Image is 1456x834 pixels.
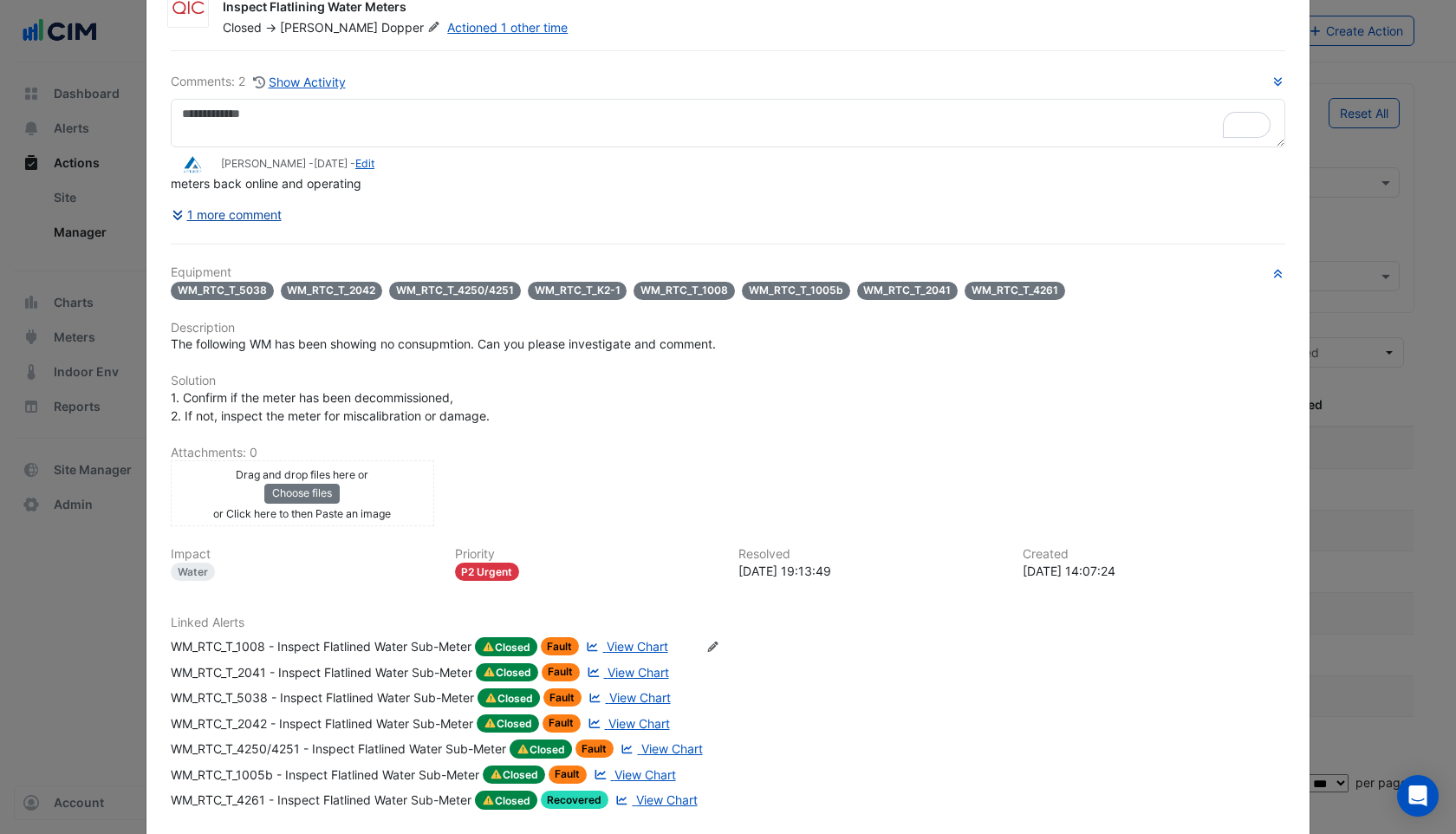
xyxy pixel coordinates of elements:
[607,639,668,654] span: View Chart
[641,741,703,756] span: View Chart
[584,714,669,733] a: View Chart
[478,688,540,707] span: Closed
[171,176,361,191] span: meters back online and operating
[171,663,472,682] div: WM_RTC_T_2041 - Inspect Flatlined Water Sub-Meter
[171,321,1285,336] h6: Description
[171,336,716,351] span: The following WM has been showing no consupmtion. Can you please investigate and comment.
[608,716,670,731] span: View Chart
[381,19,444,36] span: Dopper
[738,562,1002,580] div: [DATE] 19:13:49
[171,547,434,562] h6: Impact
[549,766,588,784] span: Fault
[614,767,676,782] span: View Chart
[612,791,697,810] a: View Chart
[455,547,718,562] h6: Priority
[483,766,545,785] span: Closed
[541,637,580,655] span: Fault
[171,390,490,423] span: 1. Confirm if the meter has been decommissioned, 2. If not, inspect the meter for miscalibration ...
[857,282,959,300] span: WM_RTC_T_2041
[634,282,735,300] span: WM_RTC_T_1008
[171,265,1285,280] h6: Equipment
[264,484,340,503] button: Choose files
[617,740,702,759] a: View Chart
[223,20,262,35] span: Closed
[314,157,348,170] span: 2025-07-03 19:13:46
[171,791,471,810] div: WM_RTC_T_4261 - Inspect Flatlined Water Sub-Meter
[706,641,719,654] fa-icon: Edit Linked Alerts
[389,282,521,300] span: WM_RTC_T_4250/4251
[171,714,473,733] div: WM_RTC_T_2042 - Inspect Flatlined Water Sub-Meter
[608,665,669,680] span: View Chart
[583,663,668,682] a: View Chart
[355,157,374,170] a: Edit
[171,740,506,759] div: WM_RTC_T_4250/4251 - Inspect Flatlined Water Sub-Meter
[171,72,347,92] div: Comments: 2
[236,468,368,481] small: Drag and drop files here or
[171,563,215,581] div: Water
[171,282,274,300] span: WM_RTC_T_5038
[582,637,667,656] a: View Chart
[543,688,582,707] span: Fault
[636,792,698,807] span: View Chart
[171,99,1285,147] textarea: To enrich screen reader interactions, please activate Accessibility in Grammarly extension settings
[252,72,347,92] button: Show Activity
[213,507,391,520] small: or Click here to then Paste an image
[265,20,276,35] span: ->
[171,199,283,230] button: 1 more comment
[965,282,1065,300] span: WM_RTC_T_4261
[477,714,539,733] span: Closed
[543,714,582,733] span: Fault
[542,663,581,681] span: Fault
[585,688,670,707] a: View Chart
[742,282,850,300] span: WM_RTC_T_1005b
[476,663,538,682] span: Closed
[738,547,1002,562] h6: Resolved
[590,766,675,785] a: View Chart
[609,690,671,705] span: View Chart
[171,446,1285,460] h6: Attachments: 0
[171,688,474,707] div: WM_RTC_T_5038 - Inspect Flatlined Water Sub-Meter
[281,282,383,300] span: WM_RTC_T_2042
[475,791,537,810] span: Closed
[528,282,627,300] span: WM_RTC_T_K2-1
[1023,547,1286,562] h6: Created
[171,155,214,174] img: Airmaster Australia
[171,766,479,785] div: WM_RTC_T_1005b - Inspect Flatlined Water Sub-Meter
[280,20,378,35] span: [PERSON_NAME]
[221,156,374,172] small: [PERSON_NAME] - -
[1023,562,1286,580] div: [DATE] 14:07:24
[510,740,572,759] span: Closed
[1397,775,1439,817] div: Open Intercom Messenger
[171,637,471,656] div: WM_RTC_T_1008 - Inspect Flatlined Water Sub-Meter
[475,637,537,656] span: Closed
[455,563,520,581] div: P2 Urgent
[541,791,609,809] span: Recovered
[447,20,568,35] a: Actioned 1 other time
[575,740,614,758] span: Fault
[171,374,1285,388] h6: Solution
[171,616,1285,630] h6: Linked Alerts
